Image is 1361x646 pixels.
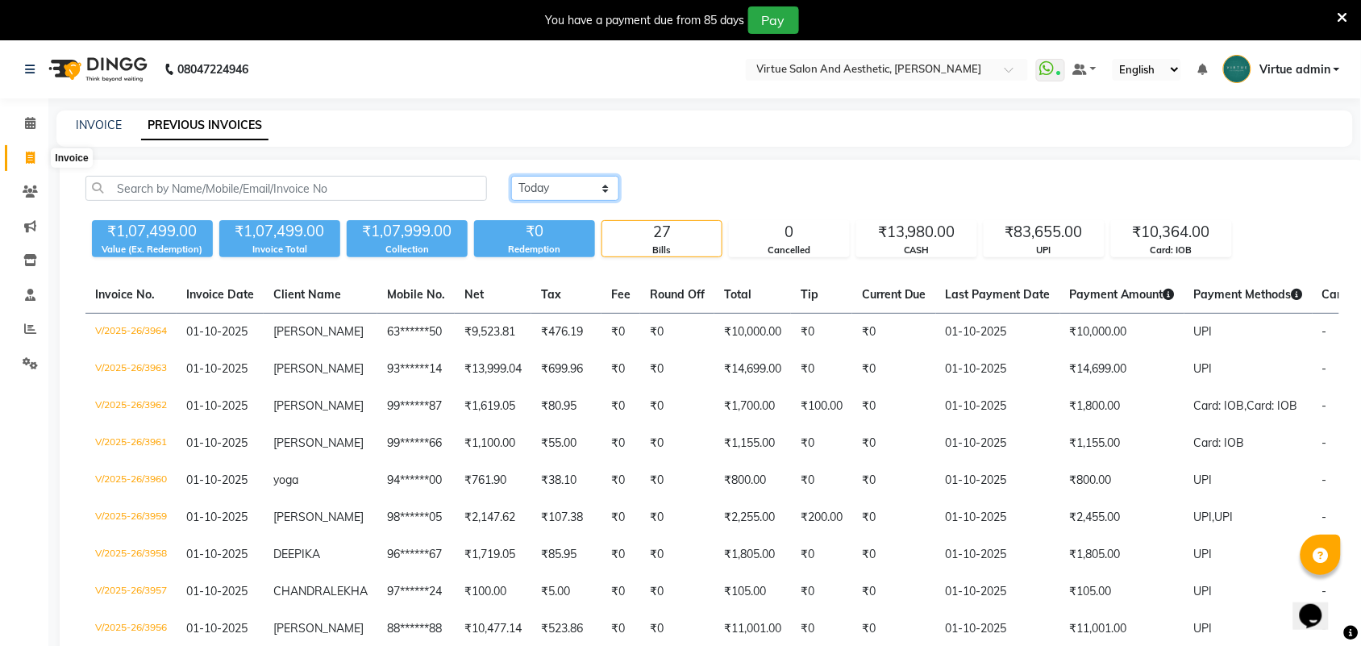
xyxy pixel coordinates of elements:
[347,243,468,256] div: Collection
[748,6,799,34] button: Pay
[219,220,340,243] div: ₹1,07,499.00
[601,462,640,499] td: ₹0
[1322,436,1327,450] span: -
[474,243,595,256] div: Redemption
[650,287,705,302] span: Round Off
[186,547,248,561] span: 01-10-2025
[455,314,531,352] td: ₹9,523.81
[474,220,595,243] div: ₹0
[85,388,177,425] td: V/2025-26/3962
[546,12,745,29] div: You have a payment due from 85 days
[714,388,791,425] td: ₹1,700.00
[541,287,561,302] span: Tax
[1194,510,1215,524] span: UPI,
[1112,244,1231,257] div: Card: IOB
[85,573,177,611] td: V/2025-26/3957
[601,388,640,425] td: ₹0
[1060,425,1184,462] td: ₹1,155.00
[531,462,601,499] td: ₹38.10
[273,287,341,302] span: Client Name
[531,536,601,573] td: ₹85.95
[601,536,640,573] td: ₹0
[1070,287,1175,302] span: Payment Amount
[273,361,364,376] span: [PERSON_NAME]
[601,573,640,611] td: ₹0
[1322,398,1327,413] span: -
[852,536,936,573] td: ₹0
[1060,462,1184,499] td: ₹800.00
[1060,351,1184,388] td: ₹14,699.00
[714,462,791,499] td: ₹800.00
[455,536,531,573] td: ₹1,719.05
[141,111,268,140] a: PREVIOUS INVOICES
[724,287,751,302] span: Total
[791,499,852,536] td: ₹200.00
[186,436,248,450] span: 01-10-2025
[601,314,640,352] td: ₹0
[601,499,640,536] td: ₹0
[714,573,791,611] td: ₹105.00
[1322,473,1327,487] span: -
[611,287,631,302] span: Fee
[95,287,155,302] span: Invoice No.
[984,221,1104,244] div: ₹83,655.00
[1322,361,1327,376] span: -
[936,388,1060,425] td: 01-10-2025
[273,473,298,487] span: yoga
[455,462,531,499] td: ₹761.90
[602,244,722,257] div: Bills
[714,314,791,352] td: ₹10,000.00
[714,536,791,573] td: ₹1,805.00
[1194,398,1247,413] span: Card: IOB,
[85,425,177,462] td: V/2025-26/3961
[273,547,320,561] span: DEEPIKA
[791,573,852,611] td: ₹0
[347,220,468,243] div: ₹1,07,999.00
[85,176,487,201] input: Search by Name/Mobile/Email/Invoice No
[801,287,818,302] span: Tip
[1060,573,1184,611] td: ₹105.00
[936,425,1060,462] td: 01-10-2025
[640,536,714,573] td: ₹0
[640,351,714,388] td: ₹0
[273,398,364,413] span: [PERSON_NAME]
[714,499,791,536] td: ₹2,255.00
[1060,388,1184,425] td: ₹1,800.00
[946,287,1051,302] span: Last Payment Date
[531,388,601,425] td: ₹80.95
[186,361,248,376] span: 01-10-2025
[531,314,601,352] td: ₹476.19
[852,388,936,425] td: ₹0
[852,462,936,499] td: ₹0
[791,425,852,462] td: ₹0
[186,473,248,487] span: 01-10-2025
[273,436,364,450] span: [PERSON_NAME]
[92,220,213,243] div: ₹1,07,499.00
[1247,398,1298,413] span: Card: IOB
[857,221,976,244] div: ₹13,980.00
[852,314,936,352] td: ₹0
[85,351,177,388] td: V/2025-26/3963
[387,287,445,302] span: Mobile No.
[186,287,254,302] span: Invoice Date
[730,221,849,244] div: 0
[1194,473,1213,487] span: UPI
[273,584,368,598] span: CHANDRALEKHA
[640,388,714,425] td: ₹0
[1060,536,1184,573] td: ₹1,805.00
[1194,436,1245,450] span: Card: IOB
[936,462,1060,499] td: 01-10-2025
[85,314,177,352] td: V/2025-26/3964
[791,388,852,425] td: ₹100.00
[85,536,177,573] td: V/2025-26/3958
[531,573,601,611] td: ₹5.00
[640,573,714,611] td: ₹0
[852,573,936,611] td: ₹0
[852,425,936,462] td: ₹0
[219,243,340,256] div: Invoice Total
[1322,510,1327,524] span: -
[936,499,1060,536] td: 01-10-2025
[640,462,714,499] td: ₹0
[601,425,640,462] td: ₹0
[1293,581,1345,630] iframe: chat widget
